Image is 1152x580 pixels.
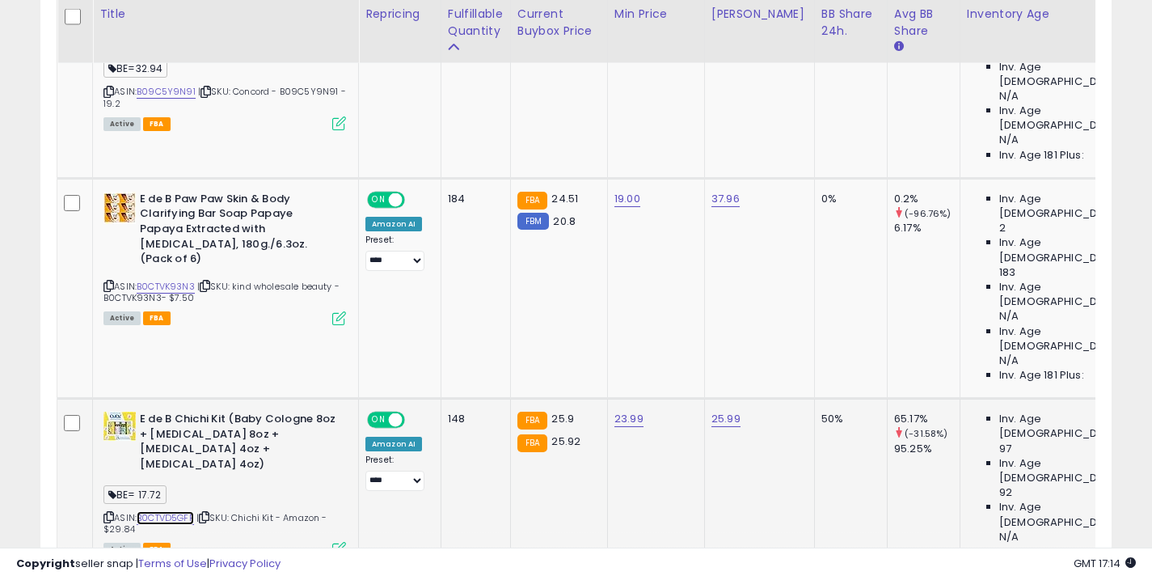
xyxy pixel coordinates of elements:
span: | SKU: Concord - B09C5Y9N91 - 19.2 [103,85,346,109]
small: (-31.58%) [905,427,947,440]
span: All listings currently available for purchase on Amazon [103,117,141,131]
a: 25.99 [711,411,741,427]
img: 51qqXtTXSCL._SL40_.jpg [103,412,136,441]
span: OFF [403,413,428,427]
span: Inv. Age [DEMOGRAPHIC_DATA]-180: [999,324,1147,354]
span: BE=32.94 [103,59,167,78]
a: 37.96 [711,191,740,207]
a: Privacy Policy [209,556,281,571]
span: Inv. Age [DEMOGRAPHIC_DATA]: [999,456,1147,485]
a: 19.00 [614,191,640,207]
span: N/A [999,354,1019,368]
small: (-96.76%) [905,207,951,220]
span: 2025-10-12 17:14 GMT [1074,556,1136,571]
div: Current Buybox Price [517,5,601,39]
a: 23.99 [614,411,644,427]
div: ASIN: [103,412,346,554]
strong: Copyright [16,556,75,571]
span: N/A [999,89,1019,104]
span: 2 [999,221,1006,235]
div: 65.17% [894,412,960,426]
div: Amazon AI [365,217,422,231]
div: Preset: [365,455,428,491]
div: 148 [448,412,498,426]
span: Inv. Age [DEMOGRAPHIC_DATA]: [999,235,1147,265]
div: 0% [821,192,875,206]
span: 24.51 [551,191,578,206]
span: 92 [999,485,1012,500]
span: 183 [999,265,1015,280]
span: OFF [403,193,428,206]
span: 25.92 [551,434,580,449]
b: E de B Chichi Kit (Baby Cologne 8oz + [MEDICAL_DATA] 8oz + [MEDICAL_DATA] 4oz + [MEDICAL_DATA] 4oz) [140,412,336,476]
span: FBA [143,117,171,131]
a: B0CTVK93N3 [137,280,195,294]
a: Terms of Use [138,556,207,571]
span: 25.9 [551,411,574,426]
span: Inv. Age [DEMOGRAPHIC_DATA]: [999,280,1147,309]
small: FBA [517,412,547,430]
span: All listings currently available for purchase on Amazon [103,311,141,325]
b: E de B Paw Paw Skin & Body Clarifying Bar Soap Papaye Papaya Extracted with [MEDICAL_DATA], 180g.... [140,192,336,271]
div: 0.2% [894,192,960,206]
div: Title [99,5,352,22]
span: N/A [999,309,1019,324]
div: Amazon AI [365,437,422,451]
div: Fulfillable Quantity [448,5,504,39]
div: ASIN: [103,192,346,324]
span: 20.8 [553,214,576,229]
div: Avg BB Share [894,5,953,39]
span: Inv. Age 181 Plus: [999,368,1084,383]
div: Repricing [365,5,434,22]
div: 6.17% [894,221,960,235]
span: ON [369,193,389,206]
span: ON [369,413,389,427]
div: 95.25% [894,442,960,456]
span: FBA [143,311,171,325]
span: Inv. Age [DEMOGRAPHIC_DATA]: [999,500,1147,529]
div: [PERSON_NAME] [711,5,808,22]
div: Min Price [614,5,698,22]
span: | SKU: kind wholesale beauty -B0CTVK93N3- $7.50 [103,280,340,304]
div: BB Share 24h. [821,5,880,39]
div: 184 [448,192,498,206]
span: | SKU: Chichi Kit - Amazon - $29.84 [103,511,327,536]
span: N/A [999,133,1019,147]
span: Inv. Age [DEMOGRAPHIC_DATA]: [999,412,1147,441]
div: seller snap | | [16,557,281,572]
span: Inv. Age 181 Plus: [999,148,1084,163]
span: Inv. Age [DEMOGRAPHIC_DATA]: [999,60,1147,89]
span: BE= 17.72 [103,485,167,504]
span: 97 [999,442,1011,456]
span: N/A [999,530,1019,544]
a: B09C5Y9N91 [137,85,196,99]
span: Inv. Age [DEMOGRAPHIC_DATA]-180: [999,104,1147,133]
small: FBA [517,192,547,210]
img: 51WBX2N+ugL._SL40_.jpg [103,192,136,224]
div: 50% [821,412,875,426]
small: FBM [517,213,549,230]
small: FBA [517,434,547,452]
small: Avg BB Share. [894,39,904,53]
a: B0CTVD5GFF [137,511,194,525]
span: Inv. Age [DEMOGRAPHIC_DATA]: [999,192,1147,221]
div: Preset: [365,235,428,271]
